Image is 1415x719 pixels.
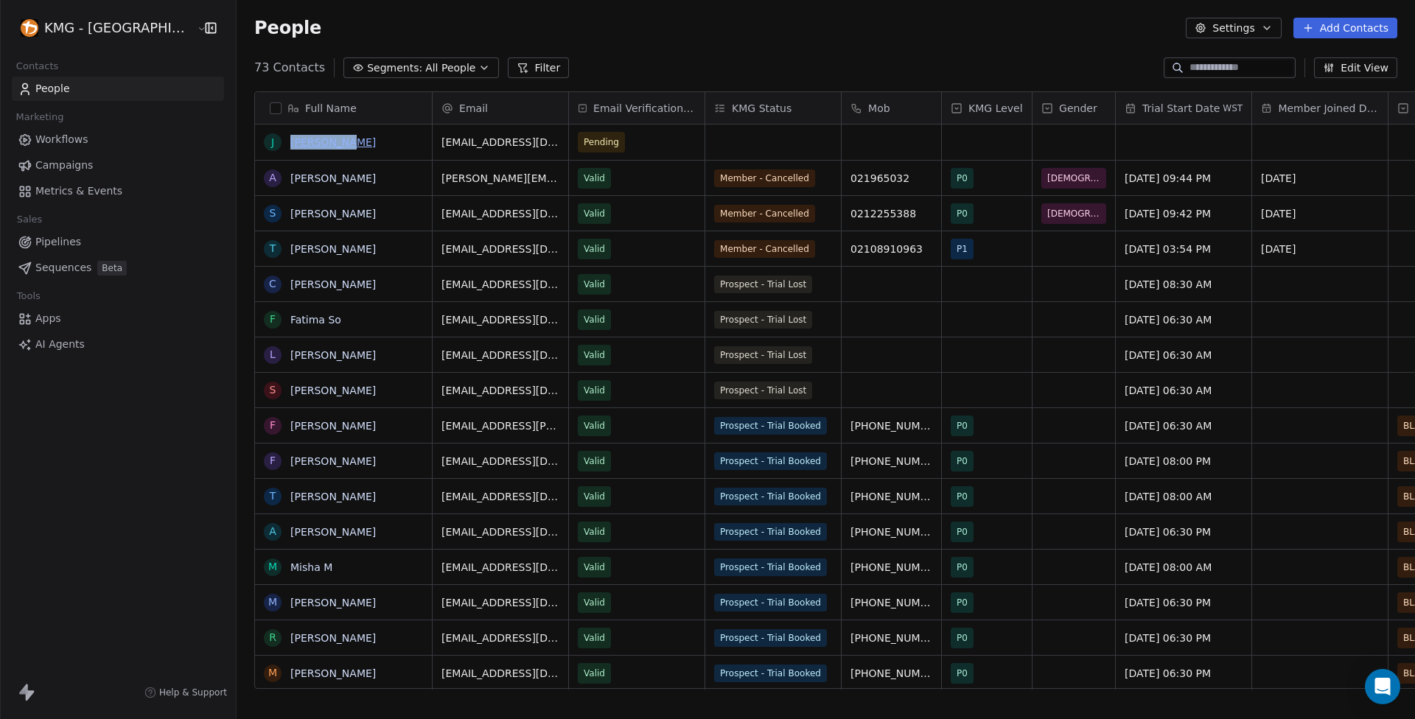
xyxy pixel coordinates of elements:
[957,560,968,575] span: P0
[868,101,890,116] span: Mob
[144,687,227,698] a: Help & Support
[270,488,276,504] div: T
[714,594,827,611] span: Prospect - Trial Booked
[714,205,815,222] span: Member - Cancelled
[957,242,968,256] span: P1
[584,135,619,150] span: Pending
[1365,669,1400,704] div: Open Intercom Messenger
[1125,171,1243,186] span: [DATE] 09:44 PM
[1314,57,1397,78] button: Edit View
[942,92,1032,124] div: KMG Level
[584,489,605,504] span: Valid
[584,312,605,327] span: Valid
[714,240,815,258] span: Member - Cancelled
[441,418,559,433] span: [EMAIL_ADDRESS][PERSON_NAME][DOMAIN_NAME]
[714,488,827,505] span: Prospect - Trial Booked
[1125,418,1243,433] span: [DATE] 06:30 AM
[441,560,559,575] span: [EMAIL_ADDRESS][DOMAIN_NAME]
[290,136,376,148] a: [PERSON_NAME]
[290,385,376,396] a: [PERSON_NAME]
[968,101,1023,116] span: KMG Level
[714,169,815,187] span: Member - Cancelled
[12,127,224,152] a: Workflows
[35,81,70,97] span: People
[584,277,605,292] span: Valid
[957,525,968,539] span: P0
[842,92,941,124] div: Mob
[35,183,122,199] span: Metrics & Events
[1142,101,1220,116] span: Trial Start Date
[584,206,605,221] span: Valid
[290,667,376,679] a: [PERSON_NAME]
[850,631,932,645] span: [PHONE_NUMBER]
[290,455,376,467] a: [PERSON_NAME]
[441,135,559,150] span: [EMAIL_ADDRESS][DOMAIN_NAME]
[10,208,49,231] span: Sales
[268,665,277,681] div: m
[1125,348,1243,362] span: [DATE] 06:30 AM
[508,57,569,78] button: Filter
[441,312,559,327] span: [EMAIL_ADDRESS][DOMAIN_NAME]
[1033,92,1115,124] div: Gender
[584,666,605,681] span: Valid
[10,106,70,128] span: Marketing
[957,595,968,610] span: P0
[1261,242,1379,256] span: [DATE]
[35,132,88,147] span: Workflows
[290,172,376,184] a: [PERSON_NAME]
[290,243,376,255] a: [PERSON_NAME]
[10,55,65,77] span: Contacts
[957,171,968,186] span: P0
[35,234,81,250] span: Pipelines
[21,19,38,37] img: Circular%20Logo%201%20-%20black%20Background.png
[1261,171,1379,186] span: [DATE]
[271,135,274,150] div: J
[584,348,605,362] span: Valid
[441,206,559,221] span: [EMAIL_ADDRESS][DOMAIN_NAME]
[290,632,376,644] a: [PERSON_NAME]
[290,208,376,220] a: [PERSON_NAME]
[270,418,276,433] div: F
[12,153,224,178] a: Campaigns
[270,347,276,362] div: L
[850,595,932,610] span: [PHONE_NUMBER]
[584,383,605,398] span: Valid
[290,491,376,502] a: [PERSON_NAME]
[441,348,559,362] span: [EMAIL_ADDRESS][DOMAIN_NAME]
[850,242,932,256] span: 02108910963
[270,206,276,221] div: S
[268,595,277,610] div: M
[290,314,341,326] a: Fatima So
[425,60,475,76] span: All People
[441,489,559,504] span: [EMAIL_ADDRESS][DOMAIN_NAME]
[1186,18,1281,38] button: Settings
[1116,92,1251,124] div: Trial Start DateWST
[12,77,224,101] a: People
[1125,312,1243,327] span: [DATE] 06:30 AM
[584,242,605,256] span: Valid
[957,631,968,645] span: P0
[254,17,321,39] span: People
[1125,242,1243,256] span: [DATE] 03:54 PM
[714,382,812,399] span: Prospect - Trial Lost
[290,420,376,432] a: [PERSON_NAME]
[1059,101,1097,116] span: Gender
[441,171,559,186] span: [PERSON_NAME][EMAIL_ADDRESS][DOMAIN_NAME]
[850,454,932,469] span: [PHONE_NUMBER]
[584,171,605,186] span: Valid
[850,489,932,504] span: [PHONE_NUMBER]
[441,666,559,681] span: [EMAIL_ADDRESS][DOMAIN_NAME]
[1125,525,1243,539] span: [DATE] 06:30 PM
[10,285,46,307] span: Tools
[732,101,792,116] span: KMG Status
[705,92,841,124] div: KMG Status
[12,230,224,254] a: Pipelines
[714,523,827,541] span: Prospect - Trial Booked
[1047,171,1100,186] span: [DEMOGRAPHIC_DATA]
[1125,560,1243,575] span: [DATE] 08:00 AM
[714,664,827,682] span: Prospect - Trial Booked
[714,417,827,435] span: Prospect - Trial Booked
[1125,206,1243,221] span: [DATE] 09:42 PM
[957,418,968,433] span: P0
[593,101,696,116] span: Email Verification Status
